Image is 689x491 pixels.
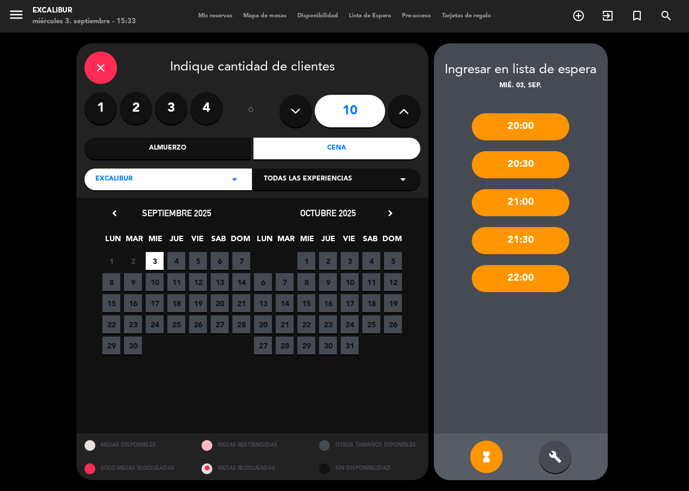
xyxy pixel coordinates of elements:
span: 8 [102,273,120,291]
span: 23 [124,315,142,333]
i: search [660,9,673,22]
span: 1 [102,252,120,270]
span: Disponibilidad [292,13,343,19]
span: 6 [211,252,229,270]
span: LUN [104,232,122,250]
span: 25 [167,315,185,333]
label: 3 [155,92,187,125]
span: SAB [361,232,379,250]
span: 11 [167,273,185,291]
span: 18 [167,294,185,312]
span: 20 [211,294,229,312]
span: 17 [341,294,359,312]
span: JUE [167,232,185,250]
span: 23 [319,315,337,333]
i: chevron_right [385,208,396,219]
span: 5 [189,252,207,270]
span: 28 [232,315,250,333]
span: 30 [319,337,337,354]
span: 10 [146,273,164,291]
i: exit_to_app [601,9,614,22]
div: SIN DISPONIBILIDAD [311,457,428,480]
span: 3 [341,252,359,270]
span: 9 [124,273,142,291]
span: 22 [102,315,120,333]
span: 28 [276,337,294,354]
span: 21 [232,294,250,312]
div: ó [233,92,269,130]
i: turned_in_not [630,9,643,22]
span: MIE [146,232,164,250]
button: menu [8,7,24,27]
span: 8 [297,273,315,291]
i: close [94,61,107,74]
span: 22 [297,315,315,333]
span: 25 [362,315,380,333]
span: 2 [124,252,142,270]
span: 4 [167,252,185,270]
span: 2 [319,252,337,270]
span: 12 [189,273,207,291]
span: 13 [211,273,229,291]
span: Mis reservas [193,13,238,19]
span: DOM [382,232,400,250]
span: 21 [276,315,294,333]
span: MIE [298,232,316,250]
span: 12 [384,273,402,291]
span: 24 [341,315,359,333]
i: arrow_drop_down [396,173,409,186]
div: OTROS TAMAÑOS DIPONIBLES [311,434,428,457]
span: 30 [124,337,142,354]
div: Indique cantidad de clientes [84,51,420,84]
label: 4 [190,92,223,125]
div: SOLO MESAS BLOQUEADAS [76,457,194,480]
div: MESAS RESTRINGIDAS [193,434,311,457]
div: Cena [253,138,420,159]
span: Lista de Espera [343,13,396,19]
span: 18 [362,294,380,312]
span: Excalibur [95,174,133,185]
span: 20 [254,315,272,333]
span: 3 [146,252,164,270]
i: arrow_drop_down [228,173,241,186]
span: DOM [231,232,249,250]
span: 9 [319,273,337,291]
span: 19 [384,294,402,312]
i: chevron_left [109,208,120,219]
span: 17 [146,294,164,312]
label: 2 [120,92,152,125]
span: VIE [188,232,206,250]
div: 20:00 [472,113,569,140]
span: 19 [189,294,207,312]
span: 16 [124,294,142,312]
span: 5 [384,252,402,270]
span: Mapa de mesas [238,13,292,19]
span: 7 [232,252,250,270]
span: 26 [189,315,207,333]
div: mié. 03, sep. [434,81,608,92]
span: Pre-acceso [396,13,437,19]
span: 26 [384,315,402,333]
i: add_circle_outline [572,9,585,22]
span: 1 [297,252,315,270]
span: JUE [319,232,337,250]
span: 31 [341,337,359,354]
span: 4 [362,252,380,270]
span: 10 [341,273,359,291]
span: MAR [277,232,295,250]
span: 6 [254,273,272,291]
span: 29 [297,337,315,354]
span: 29 [102,337,120,354]
span: VIE [340,232,358,250]
span: 13 [254,294,272,312]
span: 15 [297,294,315,312]
label: 1 [84,92,117,125]
div: Excalibur [32,5,136,16]
div: miércoles 3. septiembre - 15:33 [32,16,136,27]
span: 27 [211,315,229,333]
div: Ingresar en lista de espera [434,60,608,81]
div: MESAS BLOQUEADAS [193,457,311,480]
span: MAR [125,232,143,250]
span: 24 [146,315,164,333]
span: 15 [102,294,120,312]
